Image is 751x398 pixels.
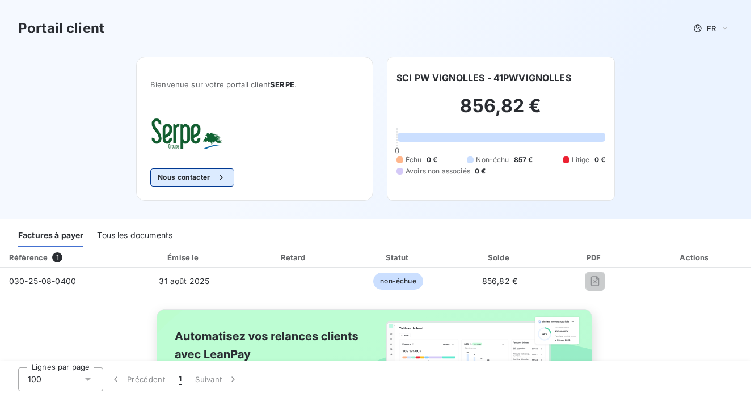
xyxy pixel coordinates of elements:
[18,223,83,247] div: Factures à payer
[150,80,359,89] span: Bienvenue sur votre portail client .
[552,252,638,263] div: PDF
[188,367,246,391] button: Suivant
[129,252,239,263] div: Émise le
[707,24,716,33] span: FR
[9,276,76,286] span: 030-25-08-0400
[373,273,423,290] span: non-échue
[482,276,517,286] span: 856,82 €
[349,252,447,263] div: Statut
[52,252,62,262] span: 1
[18,18,104,39] h3: Portail client
[395,146,399,155] span: 0
[97,223,172,247] div: Tous les documents
[427,155,437,165] span: 0 €
[514,155,533,165] span: 857 €
[406,166,470,176] span: Avoirs non associés
[150,116,223,150] img: Company logo
[103,367,172,391] button: Précédent
[642,252,749,263] div: Actions
[475,166,486,176] span: 0 €
[452,252,548,263] div: Solde
[594,155,605,165] span: 0 €
[9,253,48,262] div: Référence
[396,95,605,129] h2: 856,82 €
[396,71,571,84] h6: SCI PW VIGNOLLES - 41PWVIGNOLLES
[172,367,188,391] button: 1
[159,276,209,286] span: 31 août 2025
[476,155,509,165] span: Non-échu
[270,80,294,89] span: SERPE
[406,155,422,165] span: Échu
[150,168,234,187] button: Nous contacter
[28,374,41,385] span: 100
[179,374,182,385] span: 1
[244,252,345,263] div: Retard
[572,155,590,165] span: Litige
